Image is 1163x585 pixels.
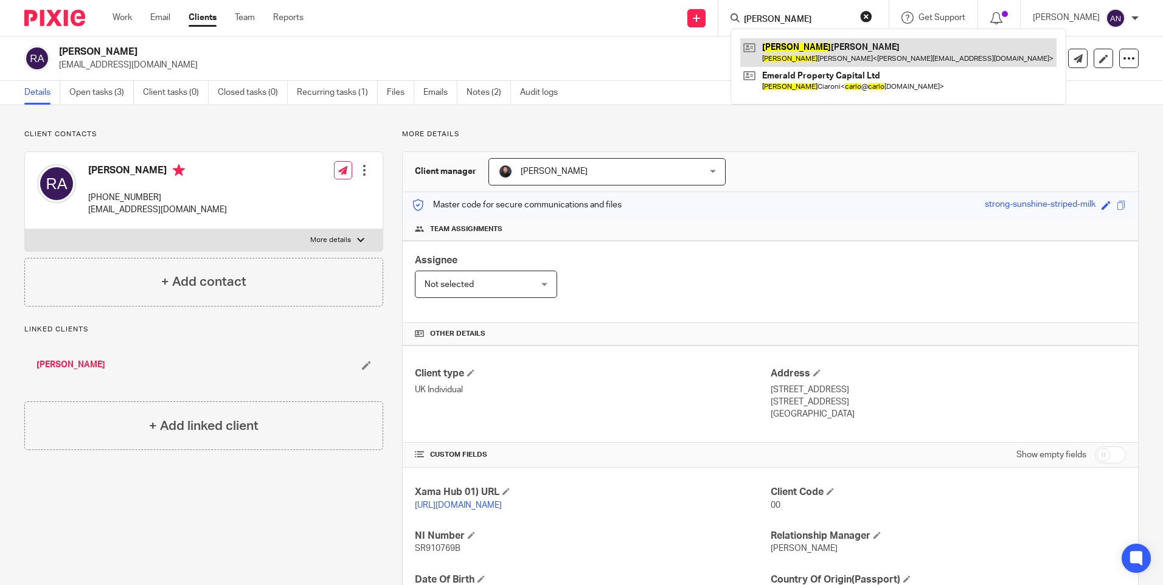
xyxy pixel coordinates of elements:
[771,544,838,553] span: [PERSON_NAME]
[425,280,474,289] span: Not selected
[69,81,134,105] a: Open tasks (3)
[161,272,246,291] h4: + Add contact
[985,198,1095,212] div: strong-sunshine-striped-milk
[771,486,1126,499] h4: Client Code
[415,450,770,460] h4: CUSTOM FIELDS
[387,81,414,105] a: Files
[860,10,872,22] button: Clear
[415,486,770,499] h4: Xama Hub 01) URL
[88,204,227,216] p: [EMAIL_ADDRESS][DOMAIN_NAME]
[743,15,852,26] input: Search
[430,329,485,339] span: Other details
[310,235,351,245] p: More details
[771,367,1126,380] h4: Address
[189,12,217,24] a: Clients
[412,199,622,211] p: Master code for secure communications and files
[415,501,502,510] a: [URL][DOMAIN_NAME]
[24,46,50,71] img: svg%3E
[1016,449,1086,461] label: Show empty fields
[918,13,965,22] span: Get Support
[771,530,1126,542] h4: Relationship Manager
[415,165,476,178] h3: Client manager
[430,224,502,234] span: Team assignments
[771,408,1126,420] p: [GEOGRAPHIC_DATA]
[415,544,460,553] span: SR910769B
[520,81,567,105] a: Audit logs
[498,164,513,179] img: My%20Photo.jpg
[88,164,227,179] h4: [PERSON_NAME]
[771,384,1126,396] p: [STREET_ADDRESS]
[36,359,105,371] a: [PERSON_NAME]
[771,396,1126,408] p: [STREET_ADDRESS]
[218,81,288,105] a: Closed tasks (0)
[273,12,304,24] a: Reports
[1106,9,1125,28] img: svg%3E
[423,81,457,105] a: Emails
[235,12,255,24] a: Team
[173,164,185,176] i: Primary
[402,130,1139,139] p: More details
[415,255,457,265] span: Assignee
[113,12,132,24] a: Work
[24,130,383,139] p: Client contacts
[24,81,60,105] a: Details
[24,325,383,334] p: Linked clients
[771,501,780,510] span: 00
[24,10,85,26] img: Pixie
[1033,12,1100,24] p: [PERSON_NAME]
[37,164,76,203] img: svg%3E
[59,59,973,71] p: [EMAIL_ADDRESS][DOMAIN_NAME]
[415,367,770,380] h4: Client type
[150,12,170,24] a: Email
[88,192,227,204] p: [PHONE_NUMBER]
[59,46,790,58] h2: [PERSON_NAME]
[415,530,770,542] h4: NI Number
[149,417,259,435] h4: + Add linked client
[467,81,511,105] a: Notes (2)
[143,81,209,105] a: Client tasks (0)
[415,384,770,396] p: UK Individual
[297,81,378,105] a: Recurring tasks (1)
[521,167,588,176] span: [PERSON_NAME]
